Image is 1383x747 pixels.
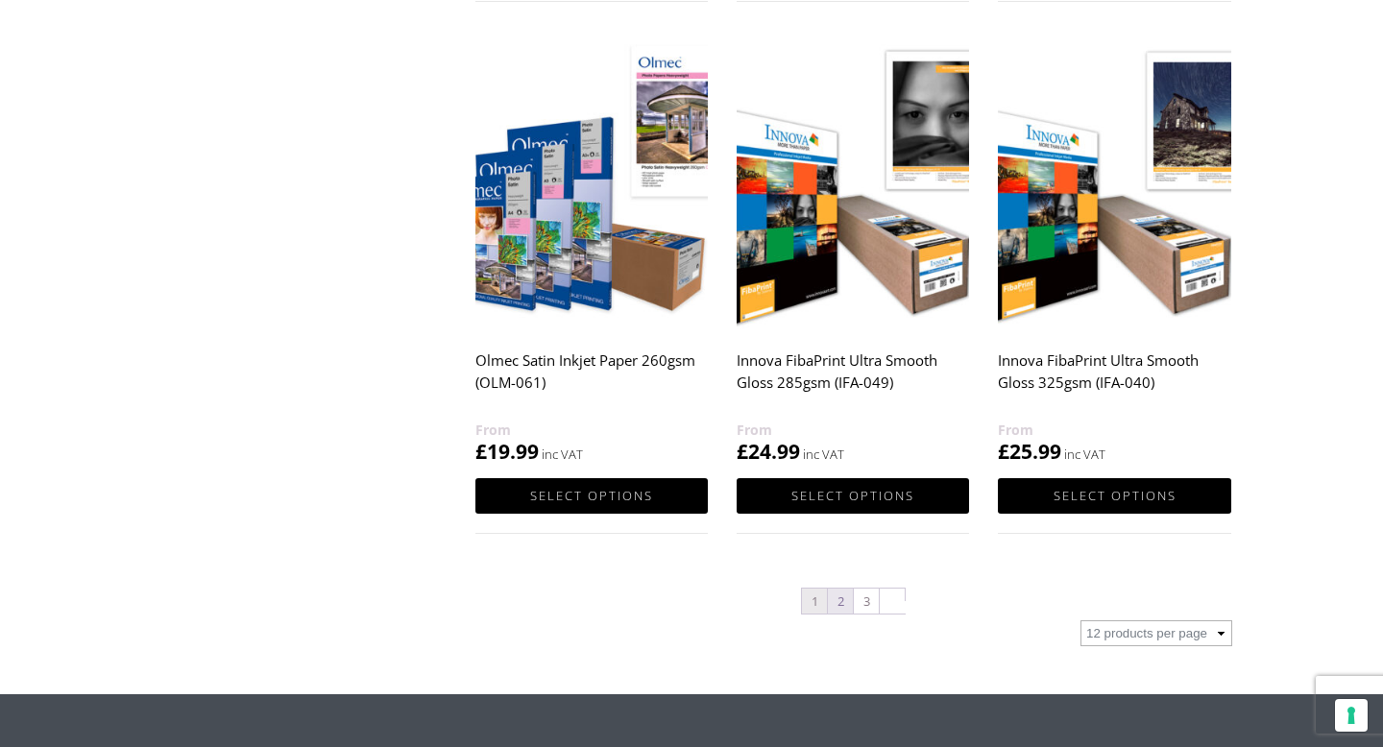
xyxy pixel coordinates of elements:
bdi: 19.99 [475,438,539,465]
h2: Innova FibaPrint Ultra Smooth Gloss 325gsm (IFA-040) [998,342,1230,419]
span: £ [737,438,748,465]
bdi: 24.99 [737,438,800,465]
h2: Olmec Satin Inkjet Paper 260gsm (OLM-061) [475,342,708,419]
bdi: 25.99 [998,438,1061,465]
h2: Innova FibaPrint Ultra Smooth Gloss 285gsm (IFA-049) [737,342,969,419]
a: Page 2 [828,589,853,614]
img: Innova FibaPrint Ultra Smooth Gloss 285gsm (IFA-049) [737,38,969,329]
a: Innova FibaPrint Ultra Smooth Gloss 285gsm (IFA-049) £24.99 [737,38,969,466]
button: Your consent preferences for tracking technologies [1335,699,1368,732]
span: Page 1 [802,589,827,614]
span: £ [475,438,487,465]
a: Olmec Satin Inkjet Paper 260gsm (OLM-061) £19.99 [475,38,708,466]
img: Innova FibaPrint Ultra Smooth Gloss 325gsm (IFA-040) [998,38,1230,329]
a: Select options for “Innova FibaPrint Ultra Smooth Gloss 285gsm (IFA-049)” [737,478,969,514]
img: Olmec Satin Inkjet Paper 260gsm (OLM-061) [475,38,708,329]
a: Page 3 [854,589,879,614]
span: £ [998,438,1009,465]
a: Innova FibaPrint Ultra Smooth Gloss 325gsm (IFA-040) £25.99 [998,38,1230,466]
nav: Product Pagination [475,587,1232,620]
a: Select options for “Olmec Satin Inkjet Paper 260gsm (OLM-061)” [475,478,708,514]
a: Select options for “Innova FibaPrint Ultra Smooth Gloss 325gsm (IFA-040)” [998,478,1230,514]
